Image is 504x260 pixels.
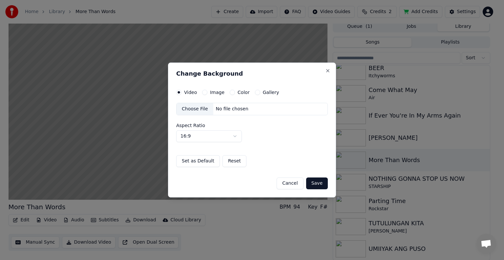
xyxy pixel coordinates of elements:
[238,90,250,95] label: Color
[263,90,279,95] label: Gallery
[306,177,328,189] button: Save
[222,155,246,167] button: Reset
[177,103,213,115] div: Choose File
[176,155,220,167] button: Set as Default
[277,177,303,189] button: Cancel
[176,71,328,77] h2: Change Background
[184,90,197,95] label: Video
[210,90,224,95] label: Image
[213,106,251,112] div: No file chosen
[176,123,328,128] label: Aspect Ratio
